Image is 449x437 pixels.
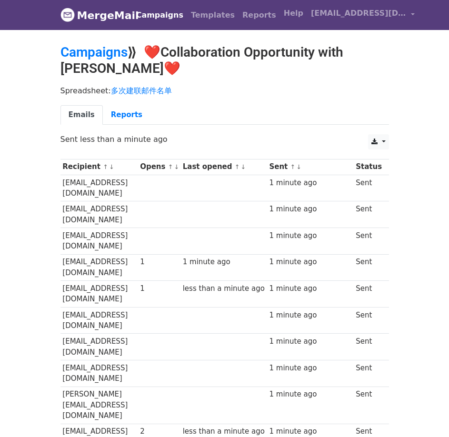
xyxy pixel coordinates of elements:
p: Spreadsheet: [60,86,389,96]
th: Status [353,159,384,175]
th: Sent [267,159,354,175]
a: Help [280,4,307,23]
h2: ⟫ ❤️Collaboration Opportunity with [PERSON_NAME]❤️ [60,44,389,76]
td: Sent [353,175,384,201]
a: ↑ [103,163,108,170]
td: Sent [353,254,384,281]
a: ↓ [174,163,179,170]
div: 1 [140,283,178,294]
div: 1 minute ago [269,230,351,241]
img: MergeMail logo [60,8,75,22]
td: Sent [353,360,384,387]
th: Last opened [180,159,267,175]
div: less than a minute ago [183,283,265,294]
span: [EMAIL_ADDRESS][DOMAIN_NAME] [311,8,406,19]
div: 1 minute ago [269,283,351,294]
div: less than a minute ago [183,426,265,437]
div: 1 minute ago [269,336,351,347]
a: Reports [103,105,150,125]
a: MergeMail [60,5,125,25]
div: 1 minute ago [269,363,351,374]
td: Sent [353,387,384,424]
td: [EMAIL_ADDRESS][DOMAIN_NAME] [60,307,138,334]
div: 1 minute ago [183,257,265,268]
a: ↓ [296,163,301,170]
a: Campaigns [60,44,128,60]
div: 2 [140,426,178,437]
a: ↑ [168,163,173,170]
td: Sent [353,281,384,308]
td: Sent [353,228,384,254]
a: [EMAIL_ADDRESS][DOMAIN_NAME] [307,4,419,26]
td: Sent [353,334,384,360]
div: 1 minute ago [269,178,351,189]
div: 1 minute ago [269,426,351,437]
th: Recipient [60,159,138,175]
div: 1 [140,257,178,268]
a: ↓ [109,163,114,170]
td: Sent [353,201,384,228]
td: [EMAIL_ADDRESS][DOMAIN_NAME] [60,334,138,360]
td: [EMAIL_ADDRESS][DOMAIN_NAME] [60,201,138,228]
div: 1 minute ago [269,389,351,400]
a: Reports [239,6,280,25]
td: [EMAIL_ADDRESS][DOMAIN_NAME] [60,175,138,201]
div: 1 minute ago [269,257,351,268]
p: Sent less than a minute ago [60,134,389,144]
td: Sent [353,307,384,334]
a: ↓ [241,163,246,170]
a: Campaigns [132,6,187,25]
div: 1 minute ago [269,204,351,215]
td: [EMAIL_ADDRESS][DOMAIN_NAME] [60,228,138,254]
td: [EMAIL_ADDRESS][DOMAIN_NAME] [60,281,138,308]
a: Templates [187,6,239,25]
a: ↑ [290,163,296,170]
th: Opens [138,159,180,175]
td: [EMAIL_ADDRESS][DOMAIN_NAME] [60,254,138,281]
div: 1 minute ago [269,310,351,321]
a: 多次建联邮件名单 [111,86,172,95]
td: [EMAIL_ADDRESS][DOMAIN_NAME] [60,360,138,387]
td: [PERSON_NAME][EMAIL_ADDRESS][DOMAIN_NAME] [60,387,138,424]
a: ↑ [235,163,240,170]
a: Emails [60,105,103,125]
